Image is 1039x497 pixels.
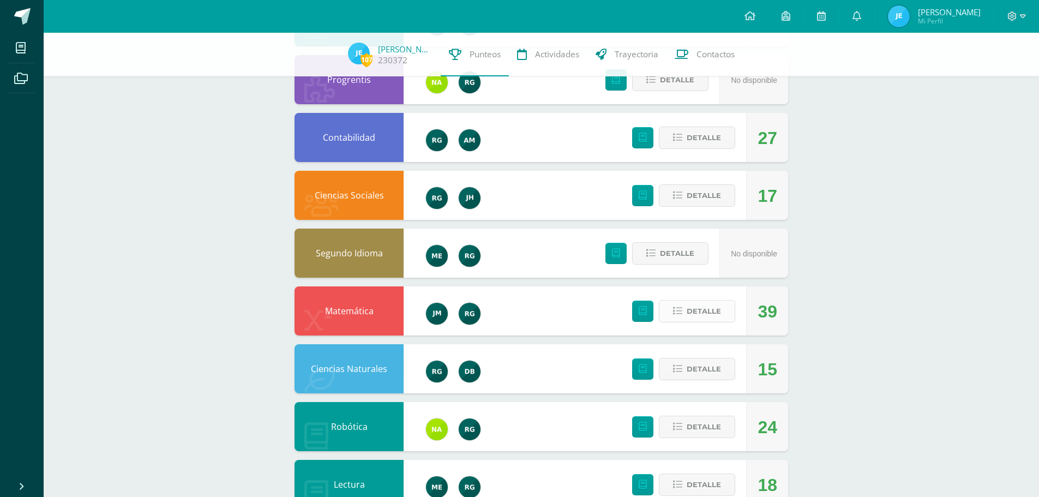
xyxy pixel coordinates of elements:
button: Detalle [659,184,735,207]
img: f23de8d5925f919d47dabea856eb8d4b.png [348,43,370,64]
div: 39 [758,287,777,336]
span: No disponible [731,249,777,258]
a: 230372 [378,55,407,66]
img: 6bd1f88eaa8f84a993684add4ac8f9ce.png [426,303,448,325]
button: Detalle [659,416,735,438]
div: Segundo Idioma [295,229,404,278]
span: Detalle [687,185,721,206]
span: Mi Perfil [918,16,981,26]
div: 17 [758,171,777,220]
img: 2ce8b78723d74065a2fbc9da14b79a38.png [459,361,481,382]
div: 24 [758,403,777,452]
a: [PERSON_NAME] [378,44,433,55]
img: 6e92675d869eb295716253c72d38e6e7.png [459,129,481,151]
img: 24ef3269677dd7dd963c57b86ff4a022.png [426,187,448,209]
div: Matemática [295,286,404,336]
span: Trayectoria [615,49,658,60]
button: Detalle [659,300,735,322]
a: Actividades [509,33,587,76]
img: 24ef3269677dd7dd963c57b86ff4a022.png [459,245,481,267]
span: Detalle [687,301,721,321]
img: 24ef3269677dd7dd963c57b86ff4a022.png [426,129,448,151]
button: Detalle [659,358,735,380]
a: Contactos [666,33,743,76]
img: 24ef3269677dd7dd963c57b86ff4a022.png [459,71,481,93]
span: Punteos [470,49,501,60]
span: Detalle [687,475,721,495]
span: Contactos [696,49,735,60]
span: Detalle [660,243,694,264]
div: Contabilidad [295,113,404,162]
button: Detalle [632,69,708,91]
span: Actividades [535,49,579,60]
div: Ciencias Sociales [295,171,404,220]
span: Detalle [687,417,721,437]
div: 15 [758,345,777,394]
a: Trayectoria [587,33,666,76]
img: f23de8d5925f919d47dabea856eb8d4b.png [888,5,910,27]
div: Robótica [295,402,404,451]
img: 2f952caa3f07b7df01ee2ceb26827530.png [459,187,481,209]
img: 35a337993bdd6a3ef9ef2b9abc5596bd.png [426,71,448,93]
span: Detalle [687,359,721,379]
img: e5319dee200a4f57f0a5ff00aaca67bb.png [426,245,448,267]
a: Punteos [441,33,509,76]
button: Detalle [659,474,735,496]
img: 35a337993bdd6a3ef9ef2b9abc5596bd.png [426,418,448,440]
span: [PERSON_NAME] [918,7,981,17]
span: Detalle [660,70,694,90]
span: Detalle [687,128,721,148]
div: Ciencias Naturales [295,344,404,393]
div: Progrentis [295,55,404,104]
img: 24ef3269677dd7dd963c57b86ff4a022.png [459,303,481,325]
img: 24ef3269677dd7dd963c57b86ff4a022.png [426,361,448,382]
button: Detalle [632,242,708,265]
img: 24ef3269677dd7dd963c57b86ff4a022.png [459,418,481,440]
div: 27 [758,113,777,163]
span: No disponible [731,76,777,85]
span: 107 [361,53,373,67]
button: Detalle [659,127,735,149]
